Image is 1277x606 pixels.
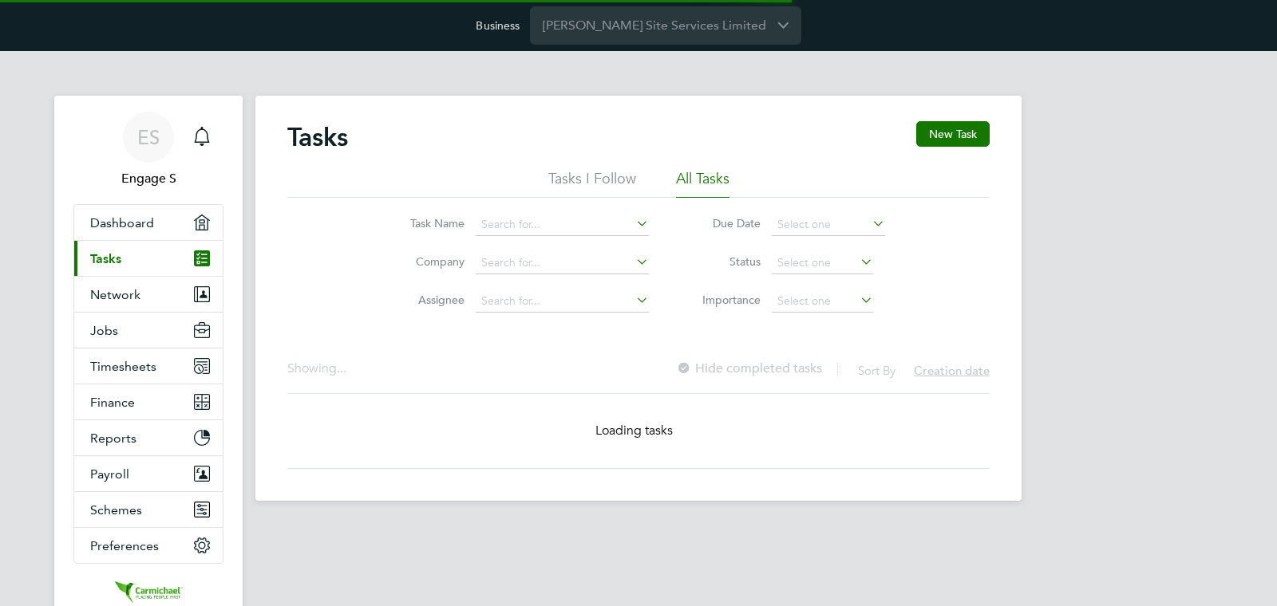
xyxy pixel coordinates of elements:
[73,169,223,188] span: Engage S
[74,420,223,455] button: Reports
[90,215,154,230] span: Dashboard
[476,18,520,33] label: Business
[393,216,465,230] label: Task Name
[74,528,223,563] button: Preferences
[689,293,761,307] label: Importance
[676,360,822,376] label: Hide completed tasks
[74,313,223,348] button: Jobs
[90,251,121,266] span: Tasks
[772,252,873,274] input: Select one
[90,431,136,446] span: Reports
[772,214,885,236] input: Select one
[90,466,129,482] span: Payroll
[113,580,184,605] img: carmichael-logo-retina.png
[74,205,223,240] a: Dashboard
[548,169,636,198] li: Tasks I Follow
[74,241,223,276] a: Tasks
[858,363,895,378] label: Sort By
[689,216,761,230] label: Due Date
[90,502,142,517] span: Schemes
[772,290,873,313] input: Select one
[137,127,160,148] span: ES
[476,252,649,274] input: Search for...
[90,323,118,338] span: Jobs
[476,214,649,236] input: Search for...
[74,277,223,312] button: Network
[74,348,223,384] button: Timesheets
[393,293,465,307] label: Assignee
[337,360,346,376] span: ...
[90,287,140,302] span: Network
[287,121,348,153] h2: Tasks
[73,580,223,605] a: Go to home page
[914,363,990,378] span: Creation date
[73,112,223,188] a: ESEngage S
[287,360,350,377] div: Showing
[689,254,761,269] label: Status
[90,395,135,410] span: Finance
[595,423,674,439] span: Loading tasks
[74,456,223,491] button: Payroll
[676,169,729,198] li: All Tasks
[476,290,649,313] input: Search for...
[90,538,159,553] span: Preferences
[74,384,223,419] button: Finance
[74,492,223,527] button: Schemes
[916,121,990,147] button: New Task
[393,254,465,269] label: Company
[90,359,156,374] span: Timesheets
